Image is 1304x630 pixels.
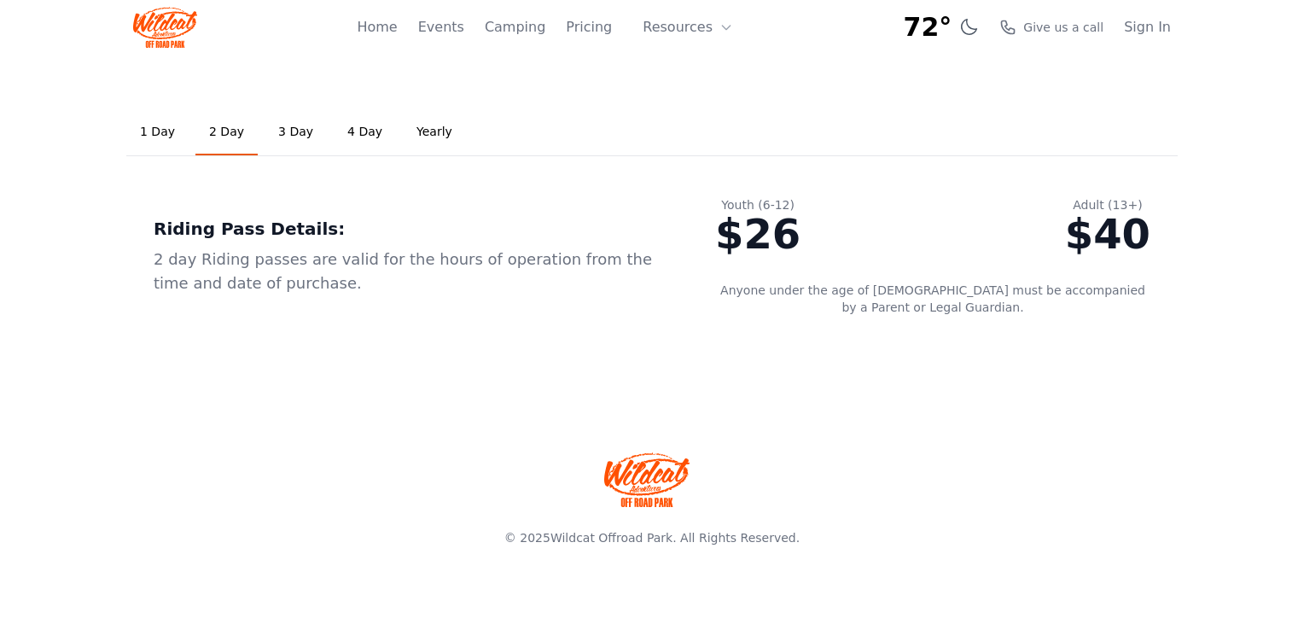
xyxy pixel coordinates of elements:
img: Wildcat Offroad park [604,452,690,507]
a: Yearly [403,109,466,155]
a: Give us a call [999,19,1103,36]
a: 4 Day [334,109,396,155]
div: Riding Pass Details: [154,217,661,241]
a: Home [357,17,397,38]
span: Give us a call [1023,19,1103,36]
img: Wildcat Logo [133,7,197,48]
a: 2 Day [195,109,258,155]
span: 72° [904,12,952,43]
a: Pricing [566,17,612,38]
p: Anyone under the age of [DEMOGRAPHIC_DATA] must be accompanied by a Parent or Legal Guardian. [715,282,1150,316]
span: © 2025 . All Rights Reserved. [504,531,800,545]
a: Events [418,17,464,38]
div: Adult (13+) [1065,196,1150,213]
a: 1 Day [126,109,189,155]
div: $40 [1065,213,1150,254]
div: $26 [715,213,800,254]
a: Wildcat Offroad Park [550,531,672,545]
button: Resources [632,10,743,44]
a: Sign In [1124,17,1171,38]
div: Youth (6-12) [715,196,800,213]
a: 3 Day [265,109,327,155]
div: 2 day Riding passes are valid for the hours of operation from the time and date of purchase. [154,248,661,295]
a: Camping [485,17,545,38]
